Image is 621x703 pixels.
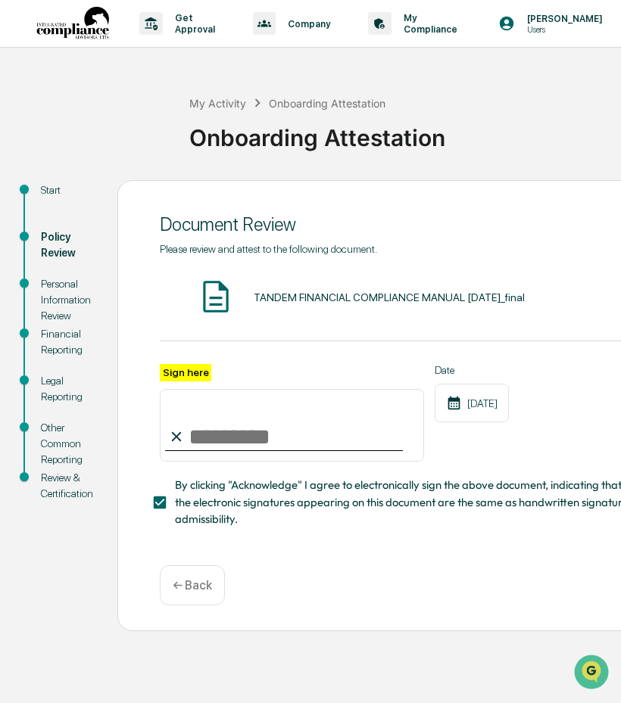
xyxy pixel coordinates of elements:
[392,12,465,35] p: My Compliance
[160,243,377,255] span: Please review and attest to the following document.
[160,364,211,381] label: Sign here
[30,219,95,234] span: Data Lookup
[435,384,509,422] div: [DATE]
[51,115,248,130] div: Start new chat
[15,31,276,55] p: How can we help?
[125,190,188,205] span: Attestations
[163,12,223,35] p: Get Approval
[41,229,93,261] div: Policy Review
[515,13,610,24] p: [PERSON_NAME]
[15,220,27,232] div: 🔎
[515,24,610,35] p: Users
[15,115,42,142] img: 1746055101610-c473b297-6a78-478c-a979-82029cc54cd1
[41,470,93,502] div: Review & Certification
[30,190,98,205] span: Preclearance
[257,120,276,138] button: Start new chat
[41,373,93,405] div: Legal Reporting
[51,130,192,142] div: We're available if you need us!
[36,7,109,41] img: logo
[41,326,93,358] div: Financial Reporting
[41,420,93,468] div: Other Common Reporting
[435,364,509,376] label: Date
[104,184,194,211] a: 🗄️Attestations
[189,112,613,151] div: Onboarding Attestation
[9,213,101,240] a: 🔎Data Lookup
[9,184,104,211] a: 🖐️Preclearance
[15,191,27,204] div: 🖐️
[276,18,338,30] p: Company
[107,255,183,267] a: Powered byPylon
[254,291,525,303] div: TANDEM FINANCIAL COMPLIANCE MANUAL [DATE]_final
[151,256,183,267] span: Pylon
[189,97,246,110] div: My Activity
[269,97,385,110] div: Onboarding Attestation
[197,278,235,316] img: Document Icon
[110,191,122,204] div: 🗄️
[173,578,212,593] p: ← Back
[573,653,613,694] iframe: Open customer support
[41,276,93,324] div: Personal Information Review
[41,182,93,198] div: Start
